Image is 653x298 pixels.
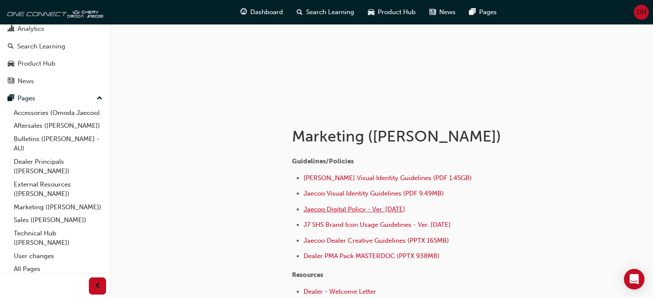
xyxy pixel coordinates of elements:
[462,3,504,21] a: pages-iconPages
[3,90,106,106] button: Pages
[10,250,106,263] a: User changes
[292,157,354,165] span: Guidelines/Policies
[290,3,361,21] a: search-iconSearch Learning
[429,7,436,18] span: news-icon
[304,237,449,244] a: Jaecoo Dealer Creative Guidelines (PPTX 165MB)
[306,7,354,17] span: Search Learning
[292,127,574,146] h1: Marketing ([PERSON_NAME])
[10,155,106,178] a: Dealer Principals ([PERSON_NAME])
[18,76,34,86] div: News
[8,78,14,85] span: news-icon
[234,3,290,21] a: guage-iconDashboard
[10,227,106,250] a: Technical Hub ([PERSON_NAME])
[304,252,440,260] a: Dealer PMA Pack MASTERDOC (PPTX 938MB)
[637,7,646,17] span: DH
[624,269,644,289] div: Open Intercom Messenger
[18,24,44,34] div: Analytics
[10,178,106,201] a: External Resources ([PERSON_NAME])
[479,7,497,17] span: Pages
[304,190,444,197] a: Jaecoo Visual Identity Guidelines (PDF 9.49MB)
[8,25,14,33] span: chart-icon
[10,132,106,155] a: Bulletins ([PERSON_NAME] - AU)
[10,119,106,132] a: Aftersales ([PERSON_NAME])
[304,221,451,229] a: J7 SHS Brand Icon Usage Guidelines - Ver. [DATE]
[17,42,65,51] div: Search Learning
[304,205,405,213] a: Jaecoo Digital Policy - Ver. [DATE]
[240,7,247,18] span: guage-icon
[8,95,14,102] span: pages-icon
[97,93,103,104] span: up-icon
[3,39,106,54] a: Search Learning
[250,7,283,17] span: Dashboard
[3,73,106,89] a: News
[292,271,323,279] span: Resources
[10,214,106,227] a: Sales ([PERSON_NAME])
[10,262,106,276] a: All Pages
[304,174,472,182] a: [PERSON_NAME] Visual Identity Guidelines (PDF 1.45GB)
[304,288,376,295] a: Dealer - Welcome Letter
[4,3,103,21] img: oneconnect
[8,43,14,51] span: search-icon
[439,7,456,17] span: News
[422,3,462,21] a: news-iconNews
[297,7,303,18] span: search-icon
[368,7,374,18] span: car-icon
[8,60,14,68] span: car-icon
[378,7,416,17] span: Product Hub
[94,281,101,292] span: prev-icon
[3,56,106,72] a: Product Hub
[10,106,106,120] a: Accessories (Omoda Jaecoo)
[634,5,649,20] button: DH
[3,21,106,37] a: Analytics
[10,201,106,214] a: Marketing ([PERSON_NAME])
[18,59,55,69] div: Product Hub
[361,3,422,21] a: car-iconProduct Hub
[469,7,476,18] span: pages-icon
[18,93,35,103] div: Pages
